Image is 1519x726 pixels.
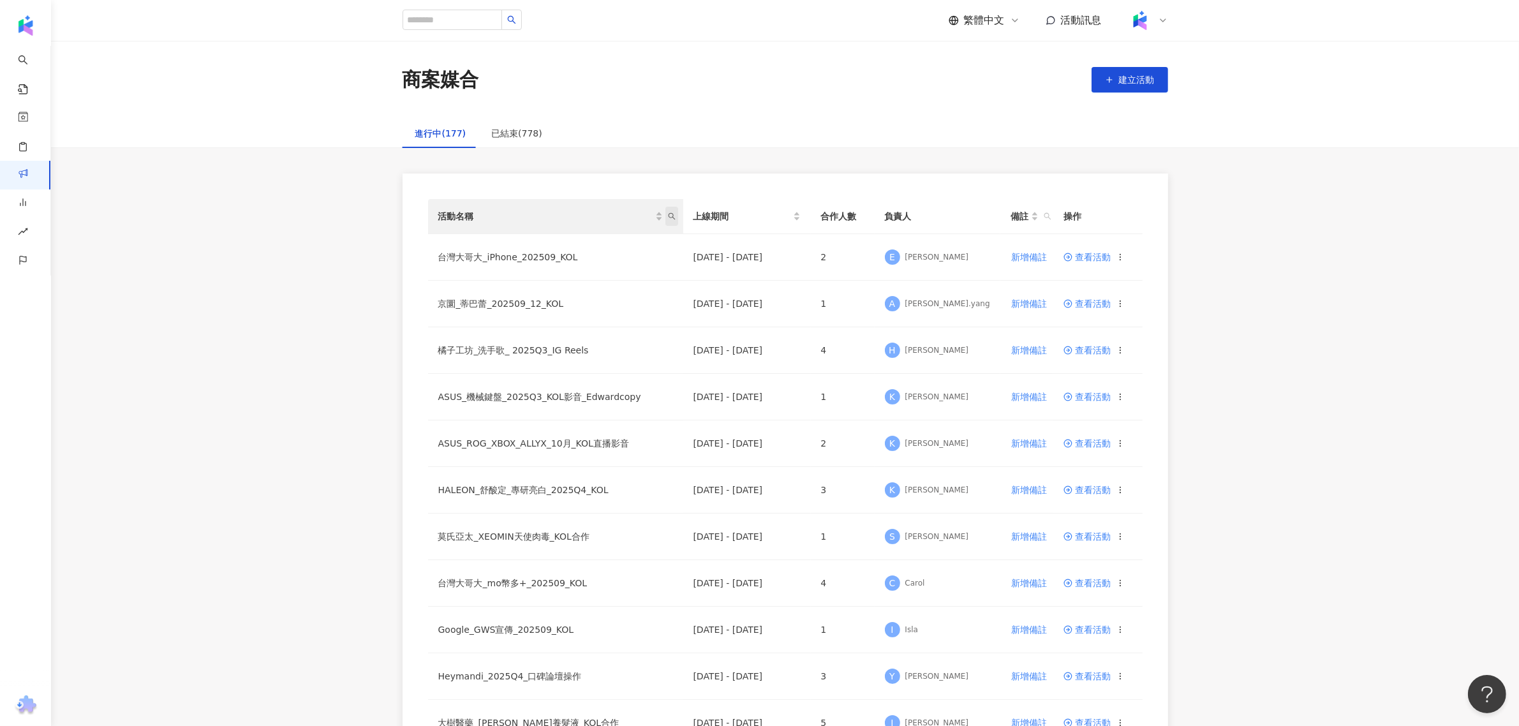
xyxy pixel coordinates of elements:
[1063,346,1111,355] a: 查看活動
[1011,431,1048,456] button: 新增備註
[1063,253,1111,262] a: 查看活動
[1053,199,1143,234] th: 操作
[428,653,683,700] td: Heymandi_2025Q4_口碑論壇操作
[683,420,811,467] td: [DATE] - [DATE]
[889,483,895,497] span: K
[428,607,683,653] td: Google_GWS宣傳_202509_KOL
[683,653,811,700] td: [DATE] - [DATE]
[683,327,811,374] td: [DATE] - [DATE]
[1011,392,1047,402] span: 新增備註
[1011,299,1047,309] span: 新增備註
[1011,578,1047,588] span: 新增備註
[683,199,811,234] th: 上線期間
[1011,477,1048,503] button: 新增備註
[1063,485,1111,494] a: 查看活動
[889,250,895,264] span: E
[811,234,875,281] td: 2
[1119,75,1155,85] span: 建立活動
[1000,199,1059,234] th: 備註
[428,514,683,560] td: 莫氏亞太_XEOMIN天使肉毒_KOL合作
[1011,671,1047,681] span: 新增備註
[683,514,811,560] td: [DATE] - [DATE]
[1011,252,1047,262] span: 新增備註
[1063,532,1111,541] a: 查看活動
[683,374,811,420] td: [DATE] - [DATE]
[693,209,790,223] span: 上線期間
[428,327,683,374] td: 橘子工坊_洗手歌_ 2025Q3_IG Reels
[1063,392,1111,401] span: 查看活動
[403,66,479,93] div: 商案媒合
[1063,439,1111,448] a: 查看活動
[428,199,683,234] th: 活動名稱
[811,420,875,467] td: 2
[428,281,683,327] td: 京圜_蒂巴蕾_202509_12_KOL
[683,234,811,281] td: [DATE] - [DATE]
[1011,209,1028,223] span: 備註
[875,199,1000,234] th: 負責人
[905,345,969,356] div: [PERSON_NAME]
[889,436,895,450] span: K
[889,297,896,311] span: A
[811,467,875,514] td: 3
[1063,625,1111,634] a: 查看活動
[811,327,875,374] td: 4
[1011,625,1047,635] span: 新增備註
[889,576,896,590] span: C
[1011,244,1048,270] button: 新增備註
[491,126,542,140] div: 已結束(778)
[1063,672,1111,681] a: 查看活動
[1011,291,1048,316] button: 新增備註
[1011,531,1047,542] span: 新增備註
[1011,438,1047,448] span: 新增備註
[889,530,895,544] span: S
[1063,579,1111,588] a: 查看活動
[18,219,28,248] span: rise
[811,607,875,653] td: 1
[428,560,683,607] td: 台灣大哥大_mo幣多+_202509_KOL
[1011,663,1048,689] button: 新增備註
[905,392,969,403] div: [PERSON_NAME]
[665,207,678,226] span: search
[1044,212,1051,220] span: search
[1011,485,1047,495] span: 新增備註
[905,671,969,682] div: [PERSON_NAME]
[1092,67,1168,93] button: 建立活動
[1011,337,1048,363] button: 新增備註
[428,234,683,281] td: 台灣大哥大_iPhone_202509_KOL
[891,623,893,637] span: I
[683,467,811,514] td: [DATE] - [DATE]
[811,281,875,327] td: 1
[905,252,969,263] div: [PERSON_NAME]
[811,514,875,560] td: 1
[683,281,811,327] td: [DATE] - [DATE]
[811,653,875,700] td: 3
[1061,14,1102,26] span: 活動訊息
[905,578,925,589] div: Carol
[1041,207,1054,226] span: search
[438,209,653,223] span: 活動名稱
[668,212,676,220] span: search
[1128,8,1152,33] img: Kolr%20app%20icon%20%281%29.png
[428,467,683,514] td: HALEON_舒酸定_專研亮白_2025Q4_KOL
[1011,345,1047,355] span: 新增備註
[964,13,1005,27] span: 繁體中文
[889,669,895,683] span: Y
[905,485,969,496] div: [PERSON_NAME]
[811,374,875,420] td: 1
[683,560,811,607] td: [DATE] - [DATE]
[1063,299,1111,308] a: 查看活動
[415,126,466,140] div: 進行中(177)
[1011,617,1048,642] button: 新增備註
[18,46,43,96] a: search
[905,438,969,449] div: [PERSON_NAME]
[889,343,896,357] span: H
